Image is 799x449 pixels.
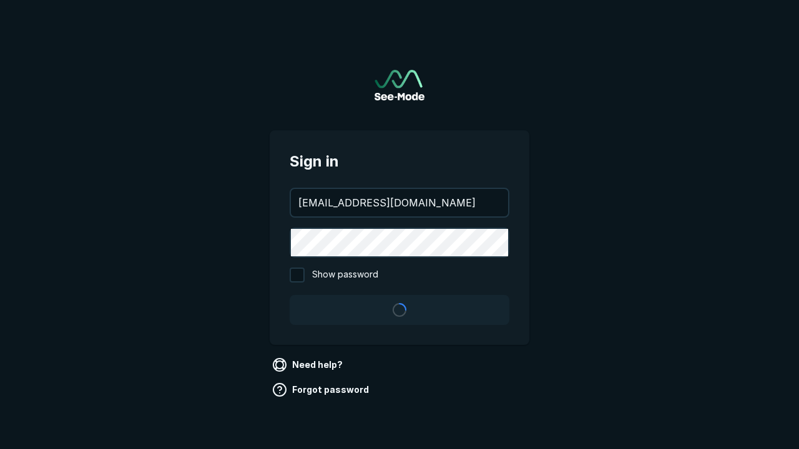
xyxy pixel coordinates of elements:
img: See-Mode Logo [375,70,424,100]
input: your@email.com [291,189,508,216]
a: Go to sign in [375,70,424,100]
span: Show password [312,268,378,282]
a: Need help? [270,355,348,375]
a: Forgot password [270,380,374,400]
span: Sign in [290,150,509,173]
